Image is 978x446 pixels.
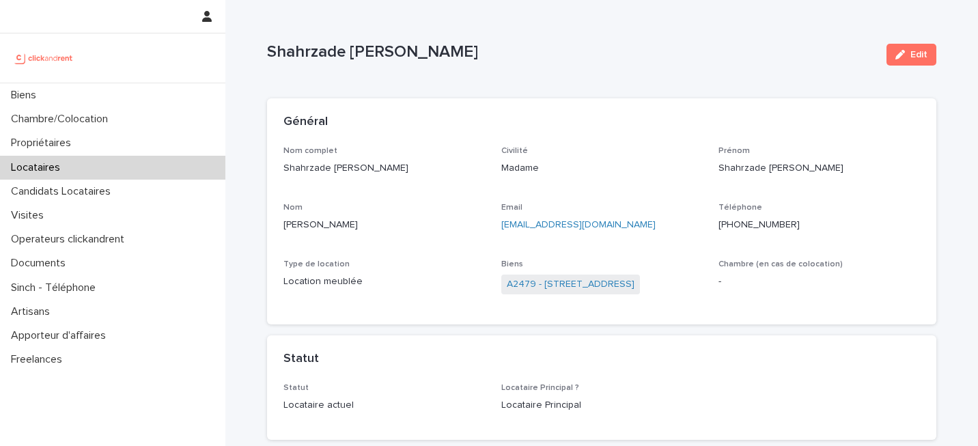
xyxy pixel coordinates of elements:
[283,384,309,392] span: Statut
[5,161,71,174] p: Locataires
[5,353,73,366] p: Freelances
[5,233,135,246] p: Operateurs clickandrent
[5,137,82,150] p: Propriétaires
[283,260,350,268] span: Type de location
[283,218,485,232] p: [PERSON_NAME]
[718,275,920,289] p: -
[267,42,876,62] p: Shahrzade [PERSON_NAME]
[501,260,523,268] span: Biens
[11,44,77,72] img: UCB0brd3T0yccxBKYDjQ
[501,384,579,392] span: Locataire Principal ?
[5,281,107,294] p: Sinch - Téléphone
[283,398,485,413] p: Locataire actuel
[507,277,634,292] a: A2479 - [STREET_ADDRESS]
[5,329,117,342] p: Apporteur d'affaires
[5,257,76,270] p: Documents
[501,204,522,212] span: Email
[5,113,119,126] p: Chambre/Colocation
[718,161,920,176] p: Shahrzade [PERSON_NAME]
[910,50,927,59] span: Edit
[501,220,656,229] a: [EMAIL_ADDRESS][DOMAIN_NAME]
[5,305,61,318] p: Artisans
[501,161,703,176] p: Madame
[5,185,122,198] p: Candidats Locataires
[283,147,337,155] span: Nom complet
[718,260,843,268] span: Chambre (en cas de colocation)
[718,218,920,232] p: [PHONE_NUMBER]
[718,147,750,155] span: Prénom
[501,398,703,413] p: Locataire Principal
[5,209,55,222] p: Visites
[283,352,319,367] h2: Statut
[886,44,936,66] button: Edit
[283,161,485,176] p: Shahrzade [PERSON_NAME]
[501,147,528,155] span: Civilité
[5,89,47,102] p: Biens
[718,204,762,212] span: Téléphone
[283,115,328,130] h2: Général
[283,275,485,289] p: Location meublée
[283,204,303,212] span: Nom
